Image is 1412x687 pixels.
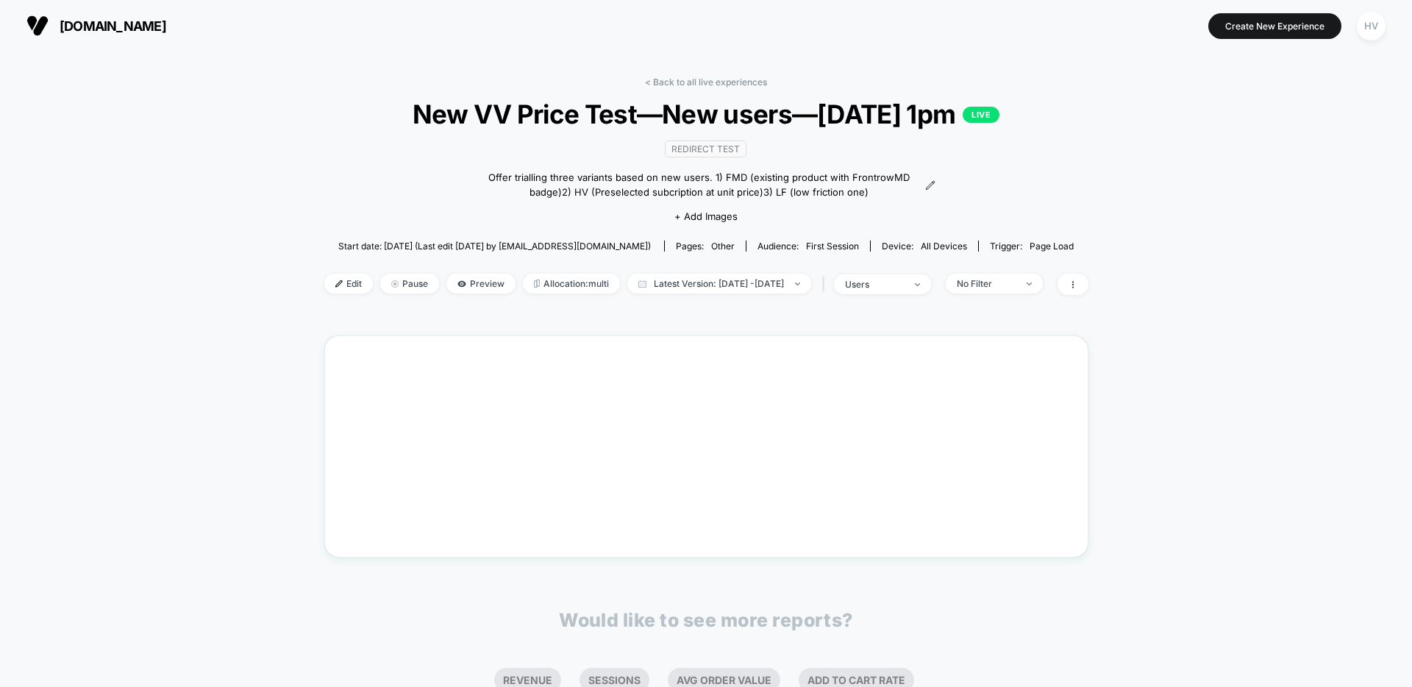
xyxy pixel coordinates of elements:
span: Redirect Test [665,140,746,157]
span: Pause [380,274,439,293]
div: users [845,279,904,290]
span: Preview [446,274,516,293]
button: [DOMAIN_NAME] [22,14,171,38]
button: Create New Experience [1208,13,1341,39]
p: Would like to see more reports? [559,609,853,631]
span: New VV Price Test—New users—[DATE] 1pm [362,99,1049,129]
button: HV [1352,11,1390,41]
div: HV [1357,12,1386,40]
div: Trigger: [990,241,1074,252]
span: First Session [806,241,859,252]
span: Latest Version: [DATE] - [DATE] [627,274,811,293]
img: end [391,280,399,288]
span: + Add Images [674,210,738,222]
div: No Filter [957,278,1016,289]
img: end [1027,282,1032,285]
p: LIVE [963,107,999,123]
img: rebalance [534,280,540,288]
span: Offer trialling three variants based on new users. 1) FMD (existing product with FrontrowMD badge... [477,171,921,199]
img: end [915,283,920,286]
span: Allocation: multi [523,274,620,293]
span: Device: [870,241,978,252]
img: Visually logo [26,15,49,37]
img: calendar [638,280,646,288]
img: edit [335,280,343,288]
span: other [711,241,735,252]
span: Start date: [DATE] (Last edit [DATE] by [EMAIL_ADDRESS][DOMAIN_NAME]) [338,241,651,252]
span: Edit [324,274,373,293]
a: < Back to all live experiences [645,76,767,88]
div: Pages: [676,241,735,252]
img: end [795,282,800,285]
span: [DOMAIN_NAME] [60,18,166,34]
span: Page Load [1030,241,1074,252]
span: all devices [921,241,967,252]
div: Audience: [757,241,859,252]
span: | [819,274,834,295]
